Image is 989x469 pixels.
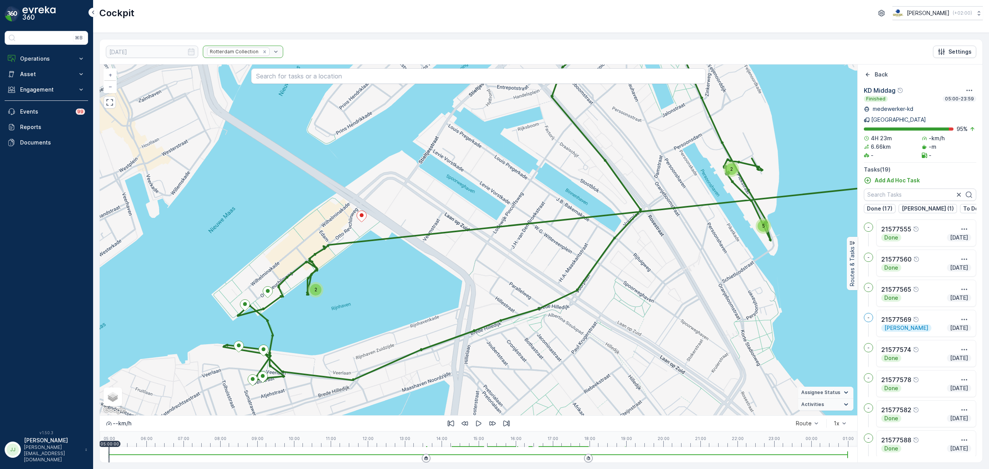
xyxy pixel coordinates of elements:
[933,46,976,58] button: Settings
[24,444,81,463] p: [PERSON_NAME][EMAIL_ADDRESS][DOMAIN_NAME]
[881,224,911,234] p: 21577555
[75,35,83,41] p: ⌘B
[867,205,892,212] p: Done (17)
[871,105,913,113] p: medewerker-kd
[100,442,119,446] p: 05:00:00
[5,51,88,66] button: Operations
[884,384,899,392] p: Done
[867,345,870,351] p: -
[5,6,20,22] img: logo
[881,315,911,324] p: 21577569
[881,405,911,415] p: 21577582
[867,284,870,291] p: -
[897,87,903,93] div: Help Tooltip Icon
[949,354,969,362] p: [DATE]
[399,436,410,441] p: 13:00
[104,69,116,81] a: Zoom In
[113,420,131,427] p: -- km/h
[881,375,911,384] p: 21577578
[875,177,920,184] p: Add Ad Hoc Task
[864,204,896,213] button: Done (17)
[109,71,112,78] span: +
[22,6,56,22] img: logo_dark-DEwI_e13.png
[768,436,780,441] p: 23:00
[864,71,888,78] a: Back
[899,204,957,213] button: [PERSON_NAME] (1)
[913,256,919,262] div: Help Tooltip Icon
[913,316,919,323] div: Help Tooltip Icon
[104,436,115,441] p: 05:00
[805,436,817,441] p: 00:00
[948,48,972,56] p: Settings
[848,247,856,287] p: Routes & Tasks
[24,437,81,444] p: [PERSON_NAME]
[867,405,870,411] p: -
[867,314,870,321] p: -
[251,68,706,84] input: Search for tasks or a location
[801,389,840,396] span: Assignee Status
[621,436,632,441] p: 19:00
[884,234,899,241] p: Done
[20,123,85,131] p: Reports
[796,420,812,427] div: Route
[864,166,976,173] p: Tasks ( 19 )
[436,436,447,441] p: 14:00
[864,86,896,95] p: KD Middag
[762,223,765,229] span: 5
[730,166,733,172] span: 2
[929,151,931,159] p: -
[864,177,920,184] a: Add Ad Hoc Task
[892,6,983,20] button: [PERSON_NAME](+02:00)
[5,119,88,135] a: Reports
[289,436,300,441] p: 10:00
[473,436,484,441] p: 15:00
[913,437,919,443] div: Help Tooltip Icon
[875,71,888,78] p: Back
[834,420,839,427] div: 1x
[584,436,595,441] p: 18:00
[949,415,969,422] p: [DATE]
[957,125,968,133] p: 95 %
[949,264,969,272] p: [DATE]
[884,294,899,302] p: Done
[884,264,899,272] p: Done
[5,437,88,463] button: JJ[PERSON_NAME][PERSON_NAME][EMAIL_ADDRESS][DOMAIN_NAME]
[881,435,911,445] p: 21577588
[929,143,936,151] p: -m
[865,96,886,102] p: Finished
[756,218,771,234] div: 5
[7,444,19,456] div: JJ
[20,55,73,63] p: Operations
[20,139,85,146] p: Documents
[5,135,88,150] a: Documents
[326,436,336,441] p: 11:00
[884,445,899,452] p: Done
[953,10,972,16] p: ( +02:00 )
[913,226,919,232] div: Help Tooltip Icon
[949,445,969,452] p: [DATE]
[867,224,870,230] p: -
[884,354,899,362] p: Done
[949,324,969,332] p: [DATE]
[141,436,153,441] p: 06:00
[963,205,986,212] p: To Do (1)
[178,436,189,441] p: 07:00
[913,407,919,413] div: Help Tooltip Icon
[944,96,975,102] p: 05:00-23:59
[867,375,870,381] p: -
[109,83,112,90] span: −
[104,388,121,405] a: Layers
[5,66,88,82] button: Asset
[864,189,976,201] input: Search Tasks
[867,254,870,260] p: -
[871,151,873,159] p: -
[884,324,929,332] p: [PERSON_NAME]
[102,405,127,415] a: Open this area in Google Maps (opens a new window)
[871,143,891,151] p: 6.66km
[884,415,899,422] p: Done
[907,9,950,17] p: [PERSON_NAME]
[871,134,892,142] p: 4H 23m
[106,46,198,58] input: dd/mm/yyyy
[510,436,522,441] p: 16:00
[314,287,317,292] span: 2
